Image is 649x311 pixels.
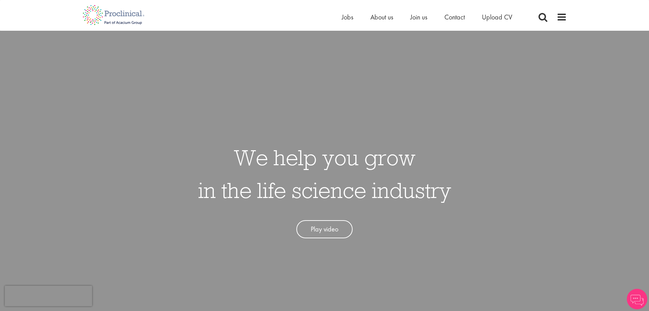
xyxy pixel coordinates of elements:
a: Play video [296,220,353,238]
a: Upload CV [482,13,512,22]
a: Jobs [342,13,353,22]
h1: We help you grow in the life science industry [198,141,451,207]
a: Join us [410,13,427,22]
img: Chatbot [627,289,647,309]
a: Contact [444,13,465,22]
a: About us [370,13,393,22]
